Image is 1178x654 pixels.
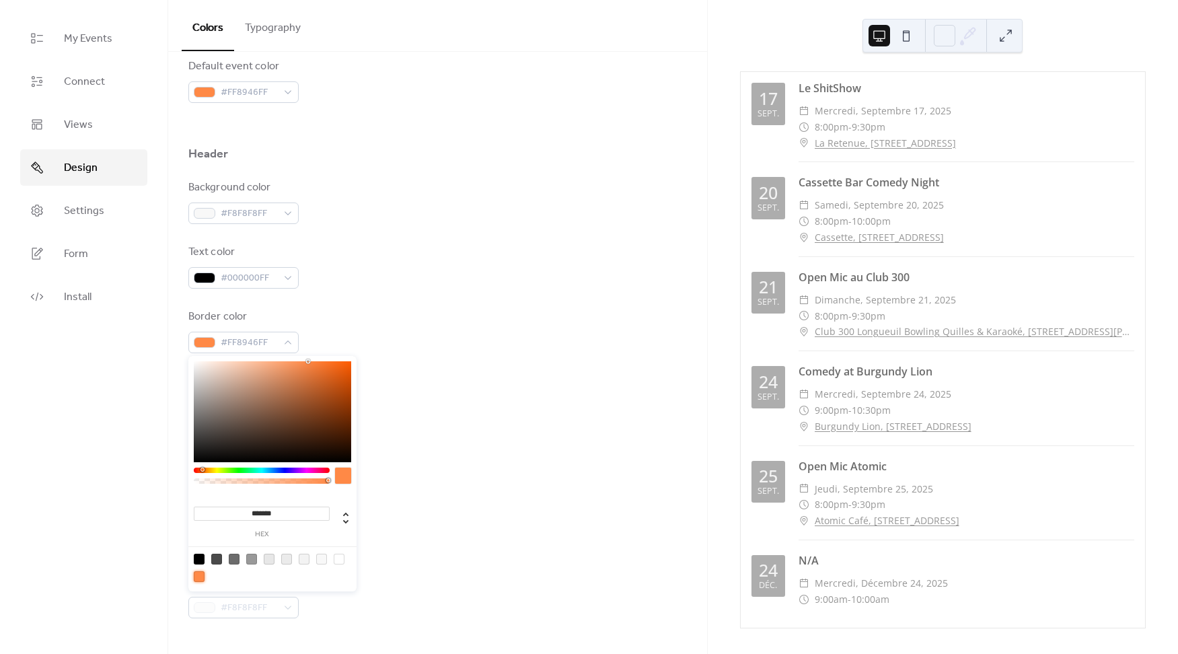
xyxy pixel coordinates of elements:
[799,591,809,608] div: ​
[759,581,777,590] div: déc.
[799,363,1134,379] div: Comedy at Burgundy Lion
[815,119,848,135] span: 8:00pm
[848,591,851,608] span: -
[64,160,98,176] span: Design
[316,554,327,565] div: rgb(248, 248, 248)
[848,119,852,135] span: -
[815,103,951,119] span: mercredi, septembre 17, 2025
[848,308,852,324] span: -
[799,103,809,119] div: ​
[759,279,778,295] div: 21
[799,135,809,151] div: ​
[221,270,277,287] span: #000000FF
[64,31,112,47] span: My Events
[188,244,296,260] div: Text color
[848,213,852,229] span: -
[851,591,889,608] span: 10:00am
[229,554,240,565] div: rgb(108, 108, 108)
[20,20,147,57] a: My Events
[815,324,1134,340] a: Club 300 Longueuil Bowling Quilles & Karaoké, [STREET_ADDRESS][PERSON_NAME]
[815,386,951,402] span: mercredi, septembre 24, 2025
[815,213,848,229] span: 8:00pm
[221,85,277,101] span: #FF8946FF
[799,481,809,497] div: ​
[848,402,852,419] span: -
[799,497,809,513] div: ​
[815,292,956,308] span: dimanche, septembre 21, 2025
[799,552,1134,569] div: N/A
[188,180,296,196] div: Background color
[758,487,779,496] div: sept.
[799,324,809,340] div: ​
[64,203,104,219] span: Settings
[758,393,779,402] div: sept.
[848,497,852,513] span: -
[758,204,779,213] div: sept.
[759,90,778,107] div: 17
[815,419,971,435] a: Burgundy Lion, [STREET_ADDRESS]
[799,213,809,229] div: ​
[815,575,948,591] span: mercredi, décembre 24, 2025
[852,402,891,419] span: 10:30pm
[188,59,296,75] div: Default event color
[188,309,296,325] div: Border color
[799,229,809,246] div: ​
[221,206,277,222] span: #F8F8F8FF
[20,279,147,315] a: Install
[815,402,848,419] span: 9:00pm
[64,117,93,133] span: Views
[211,554,222,565] div: rgb(74, 74, 74)
[759,373,778,390] div: 24
[815,497,848,513] span: 8:00pm
[194,554,205,565] div: rgb(0, 0, 0)
[246,554,257,565] div: rgb(153, 153, 153)
[815,591,848,608] span: 9:00am
[759,468,778,484] div: 25
[815,481,933,497] span: jeudi, septembre 25, 2025
[64,74,105,90] span: Connect
[815,197,944,213] span: samedi, septembre 20, 2025
[799,119,809,135] div: ​
[799,308,809,324] div: ​
[799,386,809,402] div: ​
[815,135,956,151] a: La Retenue, [STREET_ADDRESS]
[194,531,330,538] label: hex
[20,63,147,100] a: Connect
[758,298,779,307] div: sept.
[852,213,891,229] span: 10:00pm
[759,562,778,579] div: 24
[815,308,848,324] span: 8:00pm
[799,197,809,213] div: ​
[799,419,809,435] div: ​
[852,497,885,513] span: 9:30pm
[20,192,147,229] a: Settings
[264,554,274,565] div: rgb(231, 231, 231)
[799,402,809,419] div: ​
[221,335,277,351] span: #FF8946FF
[799,269,1134,285] div: Open Mic au Club 300
[852,308,885,324] span: 9:30pm
[799,458,1134,474] div: Open Mic Atomic
[188,146,229,162] div: Header
[299,554,309,565] div: rgb(243, 243, 243)
[758,110,779,118] div: sept.
[64,289,91,305] span: Install
[64,246,88,262] span: Form
[281,554,292,565] div: rgb(235, 235, 235)
[20,235,147,272] a: Form
[799,80,1134,96] div: Le ShitShow
[334,554,344,565] div: rgb(255, 255, 255)
[799,575,809,591] div: ​
[852,119,885,135] span: 9:30pm
[799,513,809,529] div: ​
[20,106,147,143] a: Views
[799,174,1134,190] div: Cassette Bar Comedy Night
[799,292,809,308] div: ​
[194,571,205,582] div: rgb(255, 137, 70)
[759,184,778,201] div: 20
[815,229,944,246] a: Cassette, [STREET_ADDRESS]
[815,513,959,529] a: Atomic Café, [STREET_ADDRESS]
[20,149,147,186] a: Design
